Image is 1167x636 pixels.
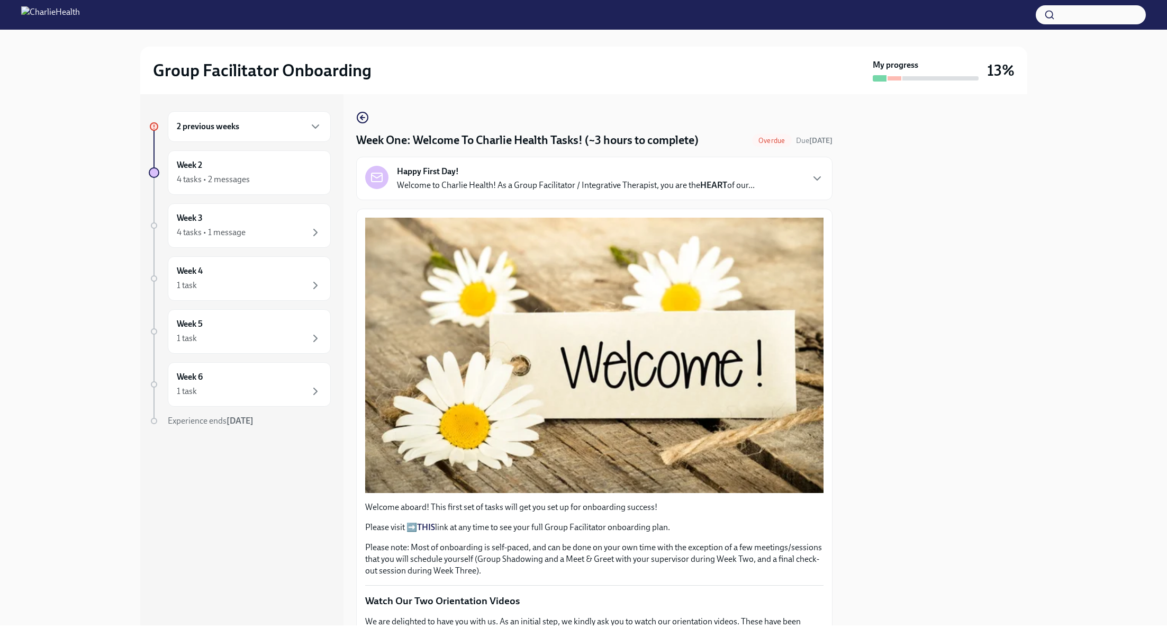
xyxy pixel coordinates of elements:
[873,59,918,71] strong: My progress
[397,180,755,191] p: Welcome to Charlie Health! As a Group Facilitator / Integrative Therapist, you are the of our...
[177,280,197,291] div: 1 task
[149,150,331,195] a: Week 24 tasks • 2 messages
[177,227,246,238] div: 4 tasks • 1 message
[397,166,459,177] strong: Happy First Day!
[356,132,699,148] h4: Week One: Welcome To Charlie Health Tasks! (~3 hours to complete)
[417,522,435,532] a: THIS
[177,318,203,330] h6: Week 5
[365,522,824,533] p: Please visit ➡️ link at any time to see your full Group Facilitator onboarding plan.
[177,371,203,383] h6: Week 6
[149,256,331,301] a: Week 41 task
[149,362,331,407] a: Week 61 task
[177,121,239,132] h6: 2 previous weeks
[149,309,331,354] a: Week 51 task
[365,501,824,513] p: Welcome aboard! This first set of tasks will get you set up for onboarding success!
[177,265,203,277] h6: Week 4
[700,180,727,190] strong: HEART
[177,174,250,185] div: 4 tasks • 2 messages
[796,136,833,145] span: Due
[21,6,80,23] img: CharlieHealth
[153,60,372,81] h2: Group Facilitator Onboarding
[365,218,824,493] button: Zoom image
[177,386,197,397] div: 1 task
[809,136,833,145] strong: [DATE]
[168,416,254,426] span: Experience ends
[987,61,1015,80] h3: 13%
[365,542,824,577] p: Please note: Most of onboarding is self-paced, and can be done on your own time with the exceptio...
[177,212,203,224] h6: Week 3
[168,111,331,142] div: 2 previous weeks
[227,416,254,426] strong: [DATE]
[752,137,791,145] span: Overdue
[796,136,833,146] span: September 22nd, 2025 10:00
[149,203,331,248] a: Week 34 tasks • 1 message
[365,594,824,608] p: Watch Our Two Orientation Videos
[177,159,202,171] h6: Week 2
[177,333,197,344] div: 1 task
